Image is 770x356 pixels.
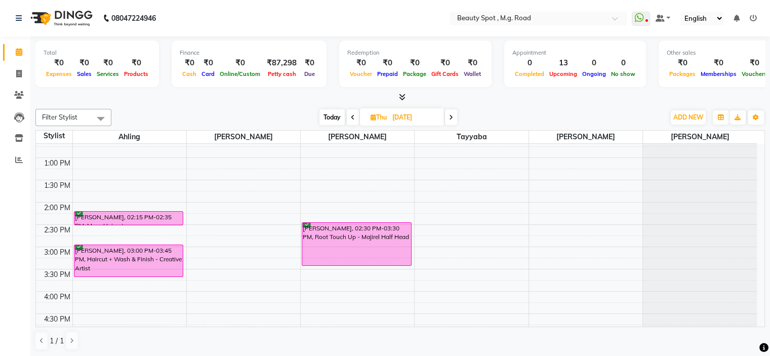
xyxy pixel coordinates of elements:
[547,57,580,69] div: 13
[42,113,77,121] span: Filter Stylist
[580,57,609,69] div: 0
[547,70,580,77] span: Upcoming
[74,245,183,276] div: [PERSON_NAME], 03:00 PM-03:45 PM, Haircut + Wash & Finish - Creative Artist
[180,57,199,69] div: ₹0
[217,57,263,69] div: ₹0
[42,269,72,280] div: 3:30 PM
[42,314,72,325] div: 4:30 PM
[673,113,703,121] span: ADD NEW
[94,70,121,77] span: Services
[74,70,94,77] span: Sales
[400,57,429,69] div: ₹0
[121,70,151,77] span: Products
[44,70,74,77] span: Expenses
[671,110,706,125] button: ADD NEW
[400,70,429,77] span: Package
[302,223,411,265] div: [PERSON_NAME], 02:30 PM-03:30 PM, Root Touch Up - Majirel Half Head
[94,57,121,69] div: ₹0
[375,57,400,69] div: ₹0
[512,49,638,57] div: Appointment
[180,70,199,77] span: Cash
[368,113,389,121] span: Thu
[698,70,739,77] span: Memberships
[263,57,301,69] div: ₹87,298
[74,212,183,225] div: [PERSON_NAME], 02:15 PM-02:35 PM, Mens Haircut
[667,57,698,69] div: ₹0
[415,131,528,143] span: Tayyaba
[73,131,186,143] span: Ahling
[265,70,299,77] span: Petty cash
[429,57,461,69] div: ₹0
[429,70,461,77] span: Gift Cards
[347,70,375,77] span: Voucher
[389,110,440,125] input: 2025-09-04
[36,131,72,141] div: Stylist
[461,70,483,77] span: Wallet
[609,70,638,77] span: No show
[667,70,698,77] span: Packages
[698,57,739,69] div: ₹0
[42,180,72,191] div: 1:30 PM
[111,4,156,32] b: 08047224946
[187,131,300,143] span: [PERSON_NAME]
[739,57,769,69] div: ₹0
[347,49,483,57] div: Redemption
[42,203,72,213] div: 2:00 PM
[42,292,72,302] div: 4:00 PM
[42,225,72,235] div: 2:30 PM
[74,57,94,69] div: ₹0
[461,57,483,69] div: ₹0
[44,49,151,57] div: Total
[302,70,317,77] span: Due
[180,49,318,57] div: Finance
[199,57,217,69] div: ₹0
[217,70,263,77] span: Online/Custom
[42,247,72,258] div: 3:00 PM
[529,131,642,143] span: [PERSON_NAME]
[609,57,638,69] div: 0
[26,4,95,32] img: logo
[512,57,547,69] div: 0
[512,70,547,77] span: Completed
[301,57,318,69] div: ₹0
[319,109,345,125] span: Today
[347,57,375,69] div: ₹0
[375,70,400,77] span: Prepaid
[121,57,151,69] div: ₹0
[50,336,64,346] span: 1 / 1
[580,70,609,77] span: Ongoing
[199,70,217,77] span: Card
[42,158,72,169] div: 1:00 PM
[301,131,414,143] span: [PERSON_NAME]
[643,131,757,143] span: [PERSON_NAME]
[739,70,769,77] span: Vouchers
[44,57,74,69] div: ₹0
